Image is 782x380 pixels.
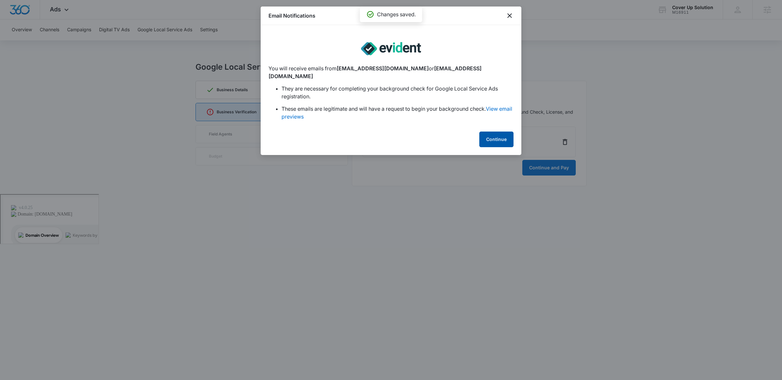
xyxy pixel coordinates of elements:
[377,10,416,18] p: Changes saved.
[18,38,23,43] img: tab_domain_overview_orange.svg
[268,65,482,79] span: [EMAIL_ADDRESS][DOMAIN_NAME]
[10,17,16,22] img: website_grey.svg
[268,64,514,80] p: You will receive emails from or
[17,17,72,22] div: Domain: [DOMAIN_NAME]
[282,106,512,120] a: View email previews
[282,105,514,120] li: These emails are legitimate and will have a request to begin your background check.
[10,10,16,16] img: logo_orange.svg
[18,10,32,16] div: v 4.0.25
[506,12,514,20] button: close
[72,38,110,43] div: Keywords by Traffic
[25,38,58,43] div: Domain Overview
[337,65,429,72] span: [EMAIL_ADDRESS][DOMAIN_NAME]
[479,132,514,147] button: Continue
[282,85,514,100] li: They are necessary for completing your background check for Google Local Service Ads registration.
[268,12,315,20] h1: Email Notifications
[361,33,421,64] img: lsa-evident
[65,38,70,43] img: tab_keywords_by_traffic_grey.svg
